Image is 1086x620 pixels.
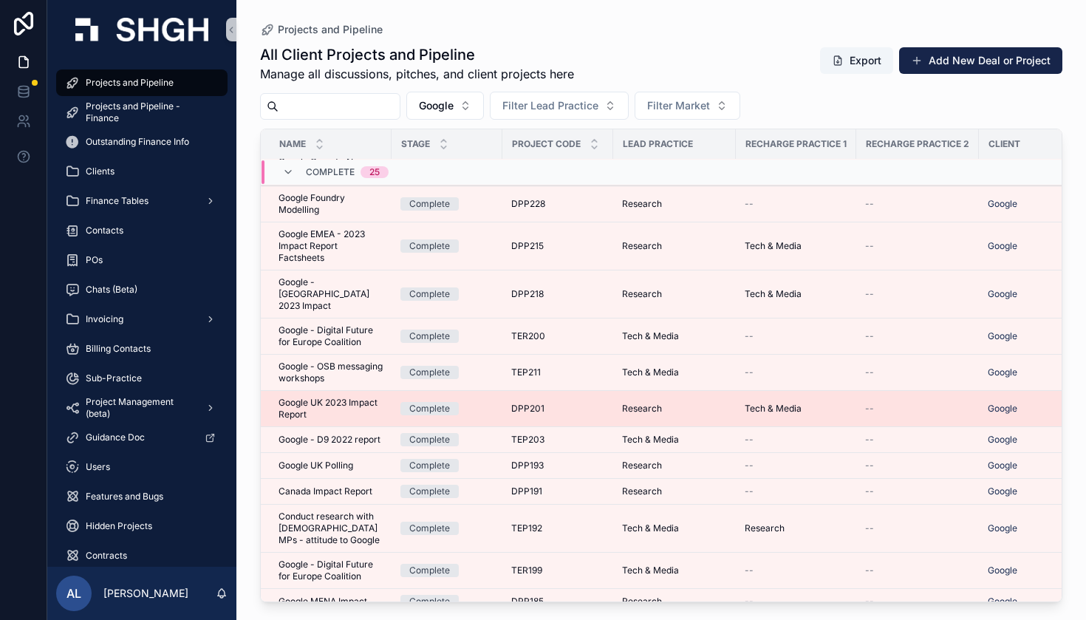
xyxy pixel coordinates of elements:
[865,367,874,378] span: --
[988,367,1017,378] a: Google
[865,198,970,210] a: --
[865,434,874,446] span: --
[988,403,1017,415] span: Google
[745,288,802,300] span: Tech & Media
[279,192,383,216] a: Google Foundry Modelling
[409,197,450,211] div: Complete
[988,522,1017,534] a: Google
[511,522,542,534] span: TEP192
[260,22,383,37] a: Projects and Pipeline
[56,424,228,451] a: Guidance Doc
[511,367,604,378] a: TEP211
[103,586,188,601] p: [PERSON_NAME]
[865,403,874,415] span: --
[988,288,1017,300] span: Google
[511,522,604,534] a: TEP192
[899,47,1062,74] a: Add New Deal or Project
[400,485,494,498] a: Complete
[511,460,604,471] a: DPP193
[745,596,754,607] span: --
[86,491,163,503] span: Features and Bugs
[56,513,228,539] a: Hidden Projects
[865,486,970,497] a: --
[56,306,228,333] a: Invoicing
[56,247,228,273] a: POs
[279,486,372,497] span: Canada Impact Report
[279,138,306,150] span: Name
[279,559,383,582] a: Google - Digital Future for Europe Coalition
[409,433,450,446] div: Complete
[988,596,1017,607] a: Google
[622,288,727,300] a: Research
[988,486,1081,497] a: Google
[745,565,754,576] span: --
[622,486,662,497] span: Research
[865,565,970,576] a: --
[400,330,494,343] a: Complete
[745,434,847,446] a: --
[279,434,383,446] a: Google - D9 2022 report
[56,365,228,392] a: Sub-Practice
[622,522,679,534] span: Tech & Media
[745,138,847,150] span: Recharge Practice 1
[279,324,383,348] span: Google - Digital Future for Europe Coalition
[56,69,228,96] a: Projects and Pipeline
[988,460,1017,471] span: Google
[988,522,1081,534] a: Google
[820,47,893,74] button: Export
[86,254,103,266] span: POs
[745,403,847,415] a: Tech & Media
[745,198,847,210] a: --
[511,434,544,446] span: TEP203
[622,240,662,252] span: Research
[56,129,228,155] a: Outstanding Finance Info
[745,460,754,471] span: --
[622,330,679,342] span: Tech & Media
[745,486,847,497] a: --
[622,434,679,446] span: Tech & Media
[622,240,727,252] a: Research
[409,402,450,415] div: Complete
[745,367,847,378] a: --
[511,198,604,210] a: DPP228
[622,198,662,210] span: Research
[511,460,544,471] span: DPP193
[622,367,679,378] span: Tech & Media
[865,486,874,497] span: --
[511,288,604,300] a: DPP218
[409,287,450,301] div: Complete
[279,361,383,384] a: Google - OSB messaging workshops
[745,596,847,607] a: --
[511,565,604,576] a: TER199
[988,330,1017,342] a: Google
[865,240,970,252] a: --
[511,198,545,210] span: DPP228
[865,596,874,607] span: --
[409,239,450,253] div: Complete
[988,434,1017,446] span: Google
[511,403,544,415] span: DPP201
[279,460,353,471] span: Google UK Polling
[511,240,604,252] a: DPP215
[279,228,383,264] a: Google EMEA - 2023 Impact Report Factsheets
[745,522,785,534] span: Research
[409,595,450,608] div: Complete
[988,198,1017,210] a: Google
[400,595,494,608] a: Complete
[622,403,727,415] a: Research
[865,434,970,446] a: --
[400,366,494,379] a: Complete
[988,403,1081,415] a: Google
[745,434,754,446] span: --
[511,288,544,300] span: DPP218
[400,564,494,577] a: Complete
[86,313,123,325] span: Invoicing
[419,98,454,113] span: Google
[86,343,151,355] span: Billing Contacts
[400,239,494,253] a: Complete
